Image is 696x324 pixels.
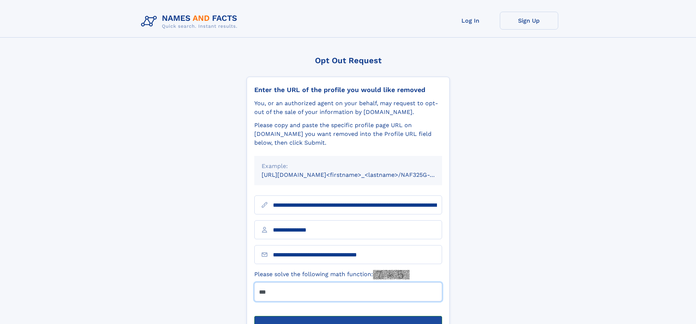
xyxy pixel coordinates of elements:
[254,270,410,279] label: Please solve the following math function:
[441,12,500,30] a: Log In
[262,162,435,171] div: Example:
[247,56,450,65] div: Opt Out Request
[138,12,243,31] img: Logo Names and Facts
[254,86,442,94] div: Enter the URL of the profile you would like removed
[500,12,558,30] a: Sign Up
[254,99,442,117] div: You, or an authorized agent on your behalf, may request to opt-out of the sale of your informatio...
[262,171,456,178] small: [URL][DOMAIN_NAME]<firstname>_<lastname>/NAF325G-xxxxxxxx
[254,121,442,147] div: Please copy and paste the specific profile page URL on [DOMAIN_NAME] you want removed into the Pr...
